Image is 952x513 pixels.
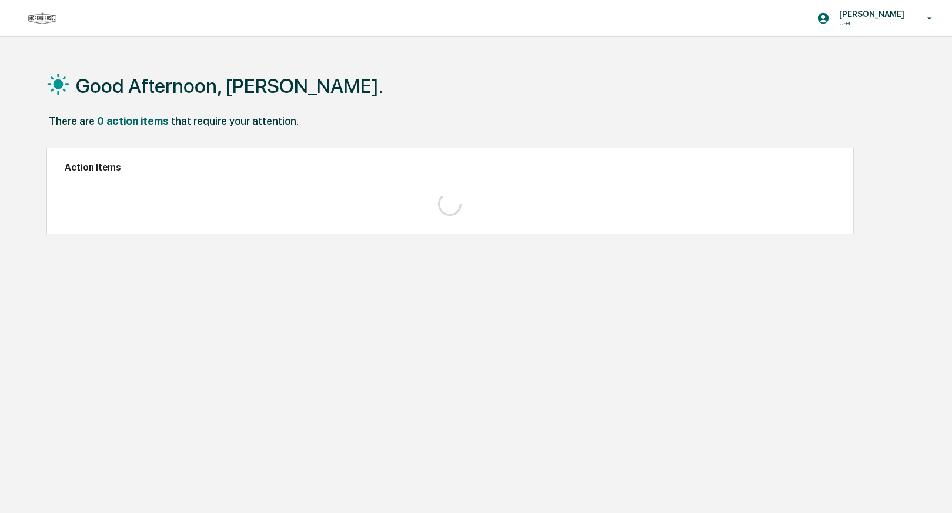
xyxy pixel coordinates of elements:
[830,9,910,19] p: [PERSON_NAME]
[65,162,836,173] h2: Action Items
[76,74,383,98] h1: Good Afternoon, [PERSON_NAME].
[171,115,299,127] div: that require your attention.
[49,115,95,127] div: There are
[830,19,910,27] p: User
[28,12,56,24] img: logo
[97,115,169,127] div: 0 action items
